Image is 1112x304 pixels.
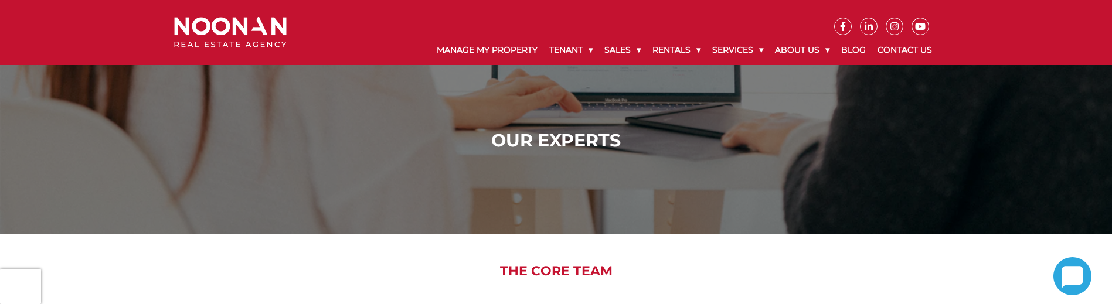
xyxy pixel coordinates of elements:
a: Contact Us [872,35,938,65]
h2: The Core Team [165,264,947,279]
a: Blog [835,35,872,65]
a: Services [706,35,769,65]
a: Rentals [647,35,706,65]
a: About Us [769,35,835,65]
img: Noonan Real Estate Agency [174,17,287,48]
a: Tenant [543,35,598,65]
h1: Our Experts [177,130,935,151]
a: Manage My Property [431,35,543,65]
a: Sales [598,35,647,65]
